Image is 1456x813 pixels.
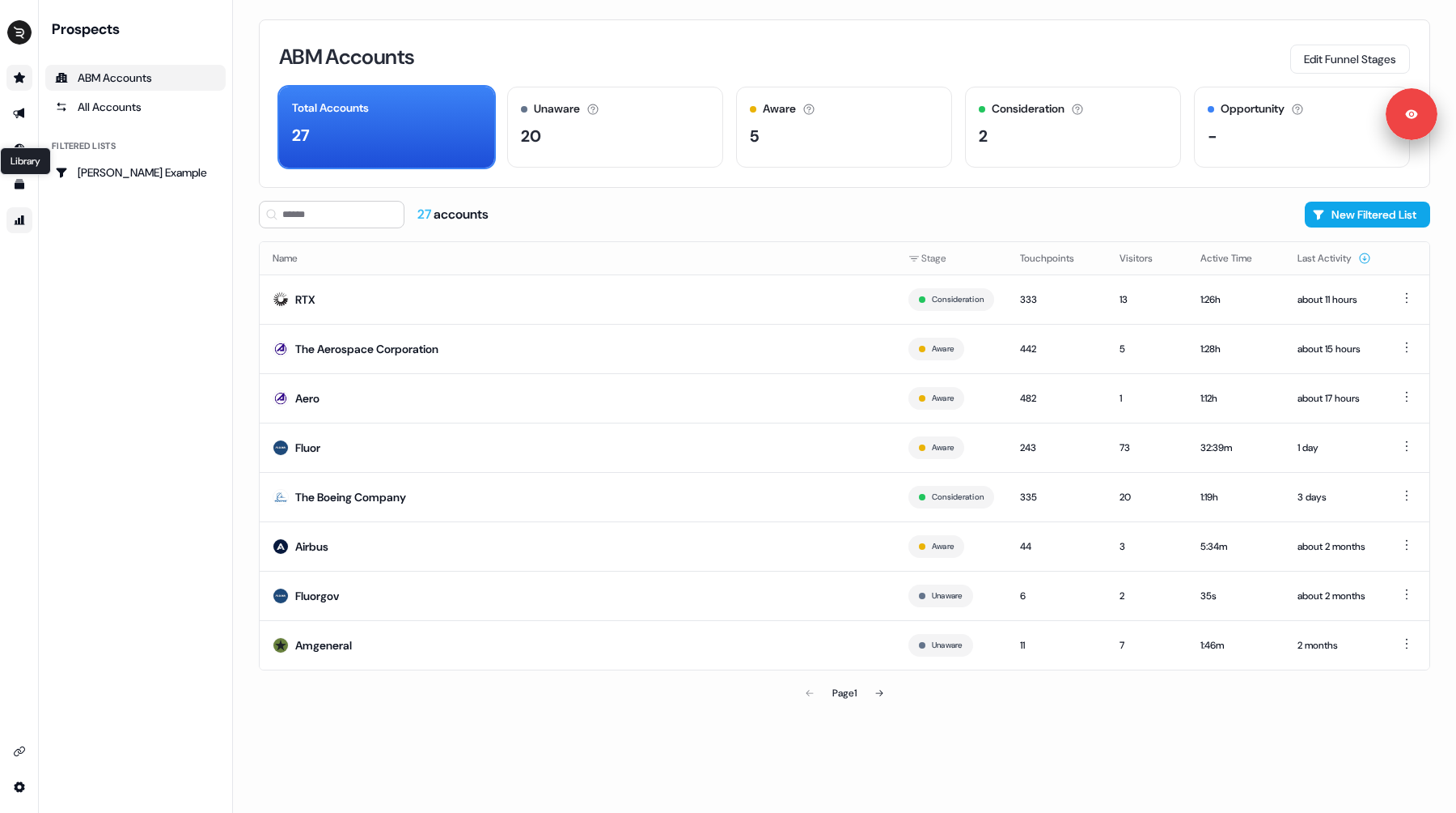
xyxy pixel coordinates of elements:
div: Consideration [992,100,1064,117]
button: Consideration [932,490,984,504]
button: Unaware [932,638,963,653]
button: Unaware [932,589,963,603]
button: Aware [932,539,954,554]
div: Page 1 [832,685,857,701]
div: 35s [1200,588,1272,604]
button: Visitors [1120,244,1172,273]
div: Filtered lists [52,139,116,153]
a: Go to templates [6,172,32,198]
a: Go to attribution [6,207,32,233]
div: 2 [979,124,988,148]
a: Go to integrations [6,774,32,800]
div: 1:28h [1200,341,1272,357]
div: 11 [1020,637,1094,653]
div: [PERSON_NAME] Example [55,164,216,181]
div: Prospects [52,19,226,39]
div: about 11 hours [1297,292,1371,308]
div: 20 [521,124,541,148]
div: 1 day [1297,440,1371,456]
div: 335 [1020,489,1094,505]
div: Stage [908,250,994,266]
div: 73 [1120,440,1175,456]
div: Fluorgov [295,588,339,604]
div: Fluor [295,440,320,456]
div: ABM Accounts [55,70,216,86]
div: Aero [295,390,320,406]
div: 2 [1120,588,1175,604]
div: 7 [1120,637,1175,653]
div: Total Accounts [292,100,369,117]
div: 44 [1020,538,1094,555]
div: about 17 hours [1297,390,1371,406]
button: Aware [932,441,954,455]
a: Go to prospects [6,65,32,91]
div: The Boeing Company [295,489,406,505]
button: Active Time [1200,244,1272,273]
div: 482 [1020,390,1094,406]
div: 5 [750,124,759,148]
button: New Filtered List [1305,202,1430,228]
a: ABM Accounts [45,65,226,91]
div: Amgeneral [295,637,352,653]
button: Aware [932,342,954,356]
div: 2 months [1297,637,1371,653]
a: Go to Inbound [6,136,32,162]
div: 5:34m [1200,538,1272,555]
div: 3 days [1297,489,1371,505]
div: 6 [1020,588,1094,604]
h3: ABM Accounts [279,46,414,67]
div: about 2 months [1297,538,1371,555]
div: RTX [295,292,315,308]
button: Touchpoints [1020,244,1094,273]
a: Go to outbound experience [6,100,32,126]
button: Edit Funnel Stages [1290,45,1410,74]
div: 333 [1020,292,1094,308]
div: 3 [1120,538,1175,555]
div: about 15 hours [1297,341,1371,357]
div: about 2 months [1297,588,1371,604]
a: Go to Ryan Example [45,160,226,185]
div: Airbus [295,538,328,555]
div: 13 [1120,292,1175,308]
div: 27 [292,123,310,147]
th: Name [260,242,895,275]
a: All accounts [45,94,226,120]
button: Aware [932,391,954,406]
div: Unaware [534,100,580,117]
div: 442 [1020,341,1094,357]
div: 243 [1020,440,1094,456]
span: 27 [417,206,434,223]
button: Consideration [932,292,984,307]
div: 1:19h [1200,489,1272,505]
div: 1 [1120,390,1175,406]
div: - [1208,124,1217,148]
div: All Accounts [55,99,216,115]
button: Last Activity [1297,244,1371,273]
a: Go to integrations [6,739,32,764]
div: accounts [417,206,489,223]
div: 1:46m [1200,637,1272,653]
div: 1:26h [1200,292,1272,308]
div: Aware [763,100,796,117]
div: 5 [1120,341,1175,357]
div: 32:39m [1200,440,1272,456]
div: 1:12h [1200,390,1272,406]
div: The Aerospace Corporation [295,341,438,357]
div: Opportunity [1221,100,1285,117]
div: 20 [1120,489,1175,505]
